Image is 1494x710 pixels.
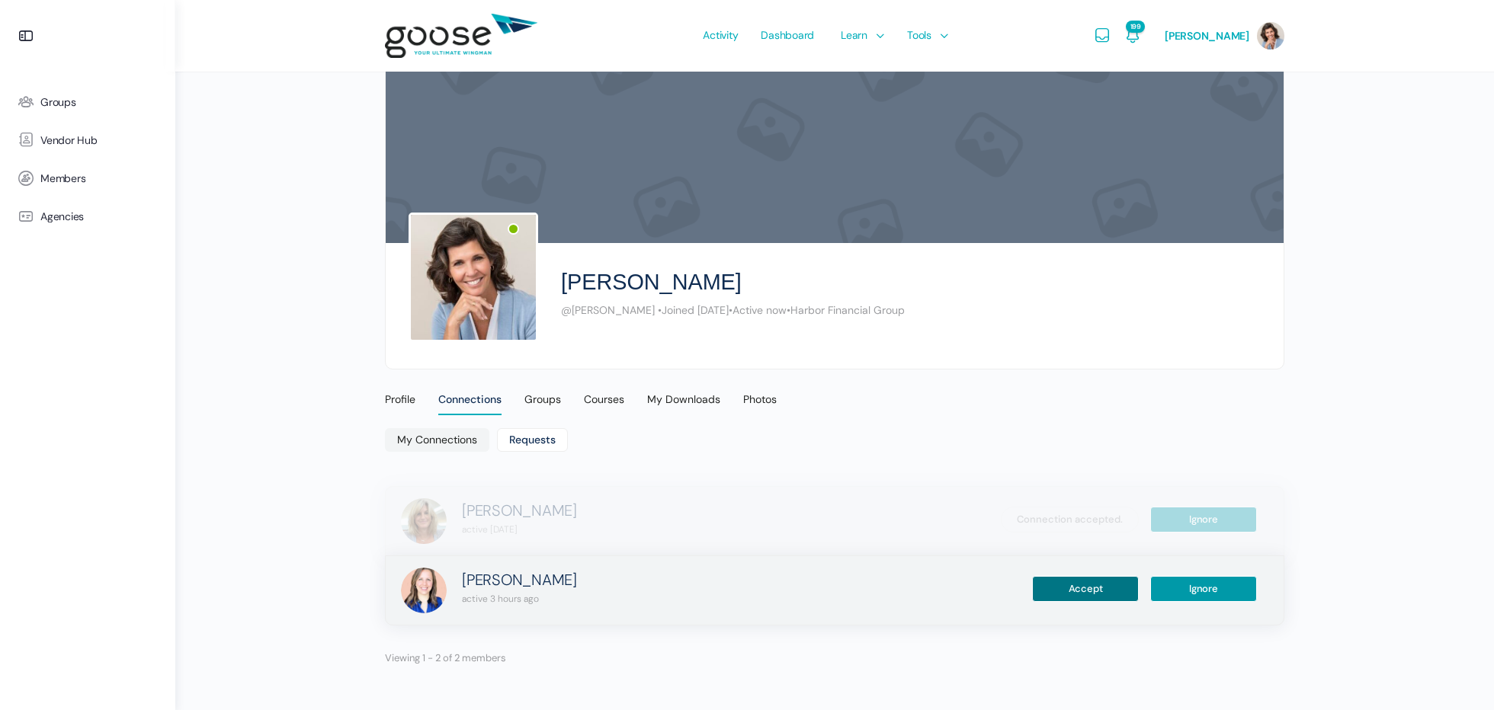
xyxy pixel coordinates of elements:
a: Requests [497,428,568,452]
a: Connections [438,373,502,411]
img: Profile photo of Rebekah Kelley [401,568,447,613]
img: Profile photo of Lynne Mills [409,213,538,342]
span: • [787,303,790,317]
a: [PERSON_NAME] [462,501,577,520]
span: Agencies [40,210,84,223]
div: Courses [584,392,624,415]
p: active [DATE] [462,524,1001,536]
div: Photos [743,392,777,415]
a: Agencies [8,197,168,235]
nav: Sub Menu [385,428,1284,456]
span: • [658,303,662,317]
button: Accept [1032,576,1139,602]
a: Vendor Hub [8,121,168,159]
a: Members [8,159,168,197]
div: Profile [385,392,415,415]
div: My Downloads [647,392,720,415]
a: My Connections [385,428,489,452]
span: [PERSON_NAME] [1165,29,1249,43]
div: Joined [DATE] Active now Harbor Financial Group [561,303,1261,318]
a: Photos [743,373,777,412]
button: Ignore [1150,507,1257,532]
div: Connections [438,392,502,415]
p: Viewing 1 - 2 of 2 members [385,648,506,668]
span: Vendor Hub [40,134,98,147]
div: Connection accepted. [1001,507,1139,532]
span: 199 [1126,21,1145,33]
nav: Primary menu [385,373,1284,411]
a: [PERSON_NAME] [462,571,577,589]
iframe: Chat Widget [1418,637,1494,710]
span: Groups [40,96,76,109]
img: Profile photo of Casey Meserve [401,498,447,544]
h2: [PERSON_NAME] [561,266,742,299]
a: Groups [8,83,168,121]
a: My Downloads [647,373,720,412]
button: Ignore [1150,576,1257,602]
span: @[PERSON_NAME] [561,303,655,317]
a: Courses [584,373,624,412]
div: Groups [524,392,561,415]
p: active 3 hours ago [462,593,1032,606]
span: Members [40,172,85,185]
span: • [729,303,733,317]
a: Groups [524,373,561,412]
a: Profile [385,373,415,412]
